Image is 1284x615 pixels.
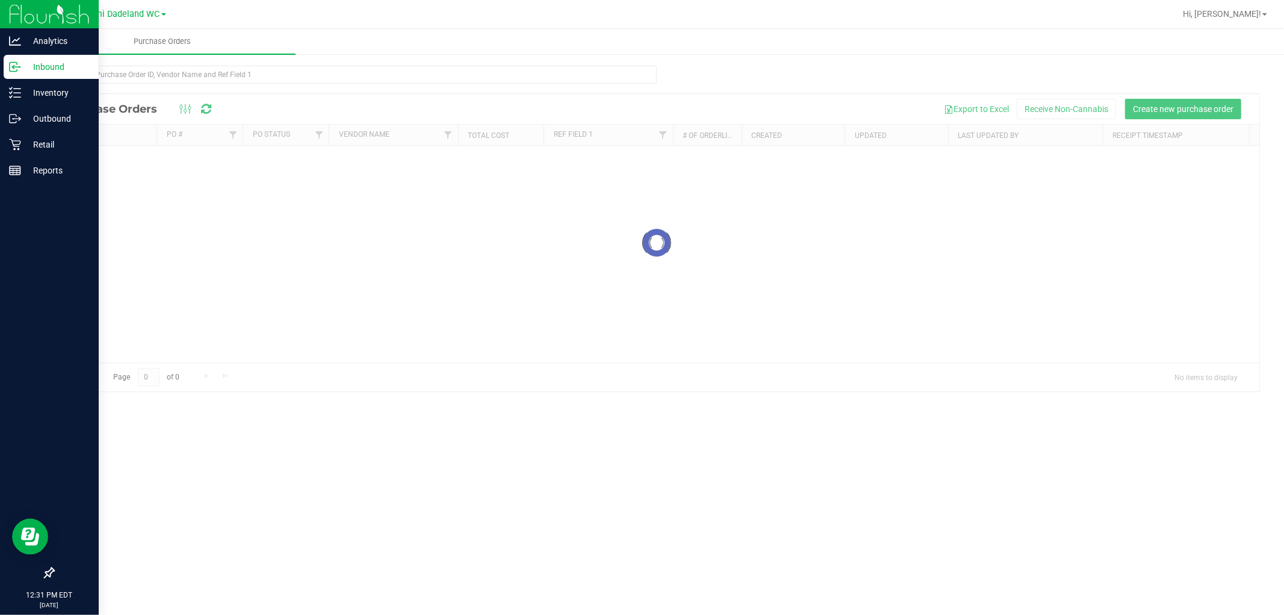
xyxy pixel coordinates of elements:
inline-svg: Reports [9,164,21,176]
p: Inbound [21,60,93,74]
inline-svg: Inventory [9,87,21,99]
p: Analytics [21,34,93,48]
p: Retail [21,137,93,152]
p: Outbound [21,111,93,126]
inline-svg: Outbound [9,113,21,125]
p: [DATE] [5,601,93,610]
inline-svg: Analytics [9,35,21,47]
span: Hi, [PERSON_NAME]! [1183,9,1261,19]
span: Purchase Orders [117,36,207,47]
span: Miami Dadeland WC [80,9,160,19]
p: Inventory [21,86,93,100]
p: Reports [21,163,93,178]
p: 12:31 PM EDT [5,590,93,601]
a: Purchase Orders [29,29,296,54]
input: Search Purchase Order ID, Vendor Name and Ref Field 1 [53,66,657,84]
iframe: Resource center [12,519,48,555]
inline-svg: Inbound [9,61,21,73]
inline-svg: Retail [9,139,21,151]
